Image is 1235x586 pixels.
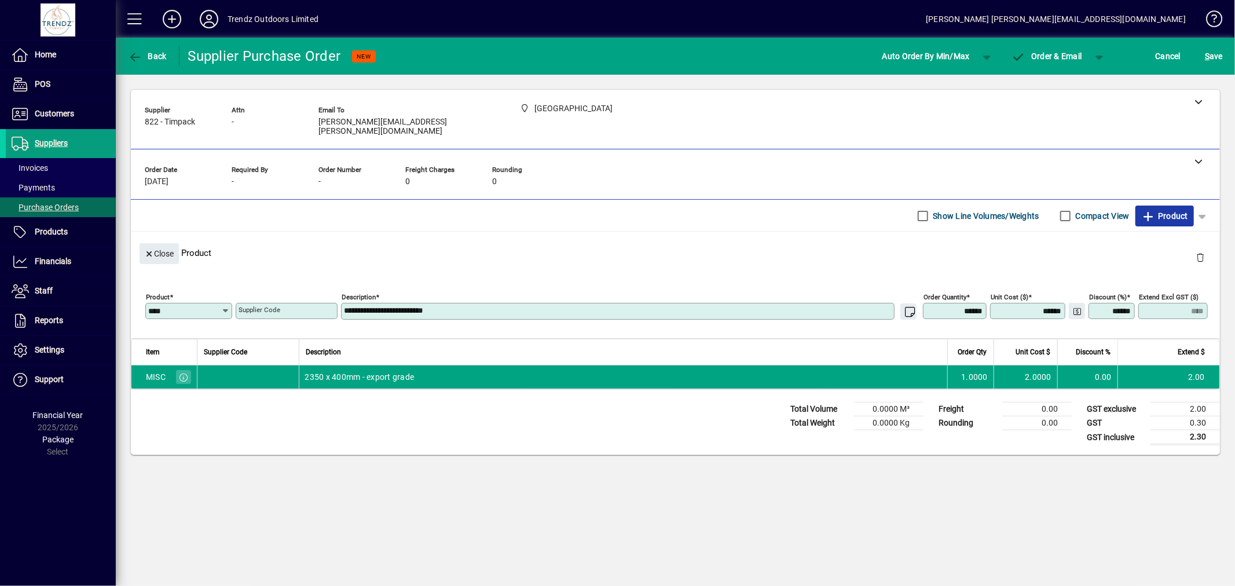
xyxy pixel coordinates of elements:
[6,218,116,247] a: Products
[342,293,376,301] mat-label: Description
[35,375,64,384] span: Support
[35,316,63,325] span: Reports
[405,177,410,186] span: 0
[33,411,83,420] span: Financial Year
[1150,416,1220,430] td: 0.30
[232,118,234,127] span: -
[131,232,1220,274] div: Product
[318,118,492,136] span: [PERSON_NAME][EMAIL_ADDRESS][PERSON_NAME][DOMAIN_NAME]
[137,248,182,258] app-page-header-button: Close
[1156,47,1181,65] span: Cancel
[116,46,179,67] app-page-header-button: Back
[188,47,341,65] div: Supplier Purchase Order
[882,47,970,65] span: Auto Order By Min/Max
[318,177,321,186] span: -
[1186,243,1214,271] button: Delete
[6,306,116,335] a: Reports
[1081,416,1150,430] td: GST
[35,257,71,266] span: Financials
[228,10,318,28] div: Trendz Outdoors Limited
[1153,46,1184,67] button: Cancel
[1186,252,1214,262] app-page-header-button: Delete
[933,416,1002,430] td: Rounding
[35,79,50,89] span: POS
[6,158,116,178] a: Invoices
[6,178,116,197] a: Payments
[1081,402,1150,416] td: GST exclusive
[1178,346,1205,358] span: Extend $
[1069,303,1085,319] button: Change Price Levels
[958,346,987,358] span: Order Qty
[6,247,116,276] a: Financials
[190,9,228,30] button: Profile
[146,346,160,358] span: Item
[153,9,190,30] button: Add
[145,177,168,186] span: [DATE]
[923,293,966,301] mat-label: Order Quantity
[6,70,116,99] a: POS
[1002,416,1072,430] td: 0.00
[854,402,923,416] td: 0.0000 M³
[146,371,166,383] div: MISC
[1089,293,1127,301] mat-label: Discount (%)
[785,402,854,416] td: Total Volume
[128,52,167,61] span: Back
[12,163,48,173] span: Invoices
[991,293,1028,301] mat-label: Unit Cost ($)
[35,345,64,354] span: Settings
[1006,46,1088,67] button: Order & Email
[994,365,1057,389] td: 2.0000
[1073,210,1130,222] label: Compact View
[42,435,74,444] span: Package
[125,46,170,67] button: Back
[305,371,415,383] span: 2350 x 400mm - export grade
[1141,207,1188,225] span: Product
[931,210,1039,222] label: Show Line Volumes/Weights
[933,402,1002,416] td: Freight
[877,46,976,67] button: Auto Order By Min/Max
[306,346,342,358] span: Description
[232,177,234,186] span: -
[144,244,174,263] span: Close
[854,416,923,430] td: 0.0000 Kg
[947,365,994,389] td: 1.0000
[1197,2,1221,40] a: Knowledge Base
[1016,346,1050,358] span: Unit Cost $
[1012,52,1082,61] span: Order & Email
[145,118,195,127] span: 822 - Timpack
[35,286,53,295] span: Staff
[1150,430,1220,445] td: 2.30
[785,416,854,430] td: Total Weight
[12,203,79,212] span: Purchase Orders
[35,227,68,236] span: Products
[140,243,179,264] button: Close
[1202,46,1226,67] button: Save
[6,277,116,306] a: Staff
[146,293,170,301] mat-label: Product
[6,41,116,69] a: Home
[1205,47,1223,65] span: ave
[1117,365,1219,389] td: 2.00
[1081,430,1150,445] td: GST inclusive
[35,138,68,148] span: Suppliers
[1205,52,1210,61] span: S
[6,100,116,129] a: Customers
[1057,365,1117,389] td: 0.00
[6,197,116,217] a: Purchase Orders
[1002,402,1072,416] td: 0.00
[12,183,55,192] span: Payments
[1139,293,1199,301] mat-label: Extend excl GST ($)
[1150,402,1220,416] td: 2.00
[35,109,74,118] span: Customers
[926,10,1186,28] div: [PERSON_NAME] [PERSON_NAME][EMAIL_ADDRESS][DOMAIN_NAME]
[6,365,116,394] a: Support
[492,177,497,186] span: 0
[1076,346,1111,358] span: Discount %
[239,306,280,314] mat-label: Supplier Code
[204,346,248,358] span: Supplier Code
[1135,206,1194,226] button: Product
[357,53,371,60] span: NEW
[35,50,56,59] span: Home
[6,336,116,365] a: Settings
